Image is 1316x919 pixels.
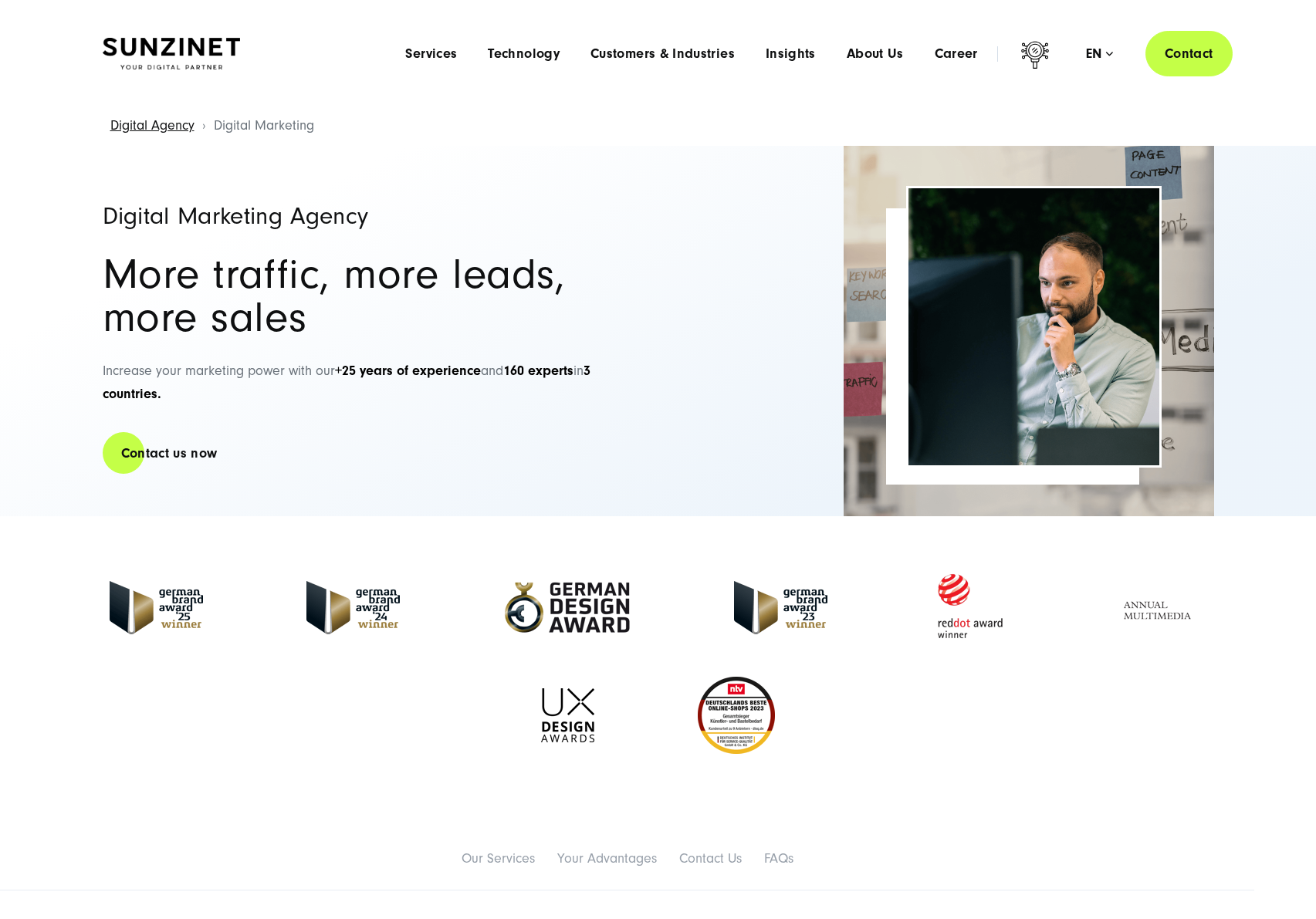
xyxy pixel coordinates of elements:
img: Deutschlands beste Online Shops 2023 - boesner - Kunde - SUNZINET [698,677,775,754]
a: Contact [1145,31,1233,76]
img: Full-Service Digitalagentur SUNZINET - Digital Marketing Agentur [908,188,1159,465]
img: German-Brand-Award - fullservice digital agentur SUNZINET [306,581,400,634]
img: Full Service Digitalagentur - Annual Multimedia Awards [1112,580,1207,634]
span: Digital Marketing [214,117,314,133]
a: Digital Agency [110,117,195,133]
img: German Brand Award 2023 Winner - fullservice digital agentur SUNZINET [734,581,827,634]
a: Our Services [462,850,535,867]
a: Your Advantages [557,850,657,867]
a: About Us [847,46,904,62]
img: SUNZINET Full Service Digital Agentur [103,38,240,70]
a: Technology [488,46,560,62]
span: Increase your marketing power with our and in [103,363,590,403]
a: Contact Us [679,850,742,867]
strong: 160 experts [503,363,573,379]
div: en [1086,46,1113,62]
a: Insights [766,46,816,62]
a: Services [405,46,457,62]
strong: +25 years of experience [335,363,481,379]
img: Full-Service Digitalagentur SUNZINET - Digital Marketing Agentur_2 [844,146,1214,516]
h1: Digital Marketing Agency [103,204,643,228]
img: German Brand Award winner 2025 - Full Service Digital Agentur SUNZINET [110,581,203,634]
img: Red Dot Award winner - fullservice digital agentur SUNZINET [931,569,1009,646]
a: Contact us now [103,431,236,475]
a: Customers & Industries [590,46,735,62]
img: UX-Design-Awards - fullservice digital agentur SUNZINET [541,688,594,742]
img: German-Design-Award - fullservice digital agentur SUNZINET [503,581,631,634]
a: Career [935,46,978,62]
h2: More traffic, more leads, more sales [103,253,643,340]
a: FAQs [764,850,793,867]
